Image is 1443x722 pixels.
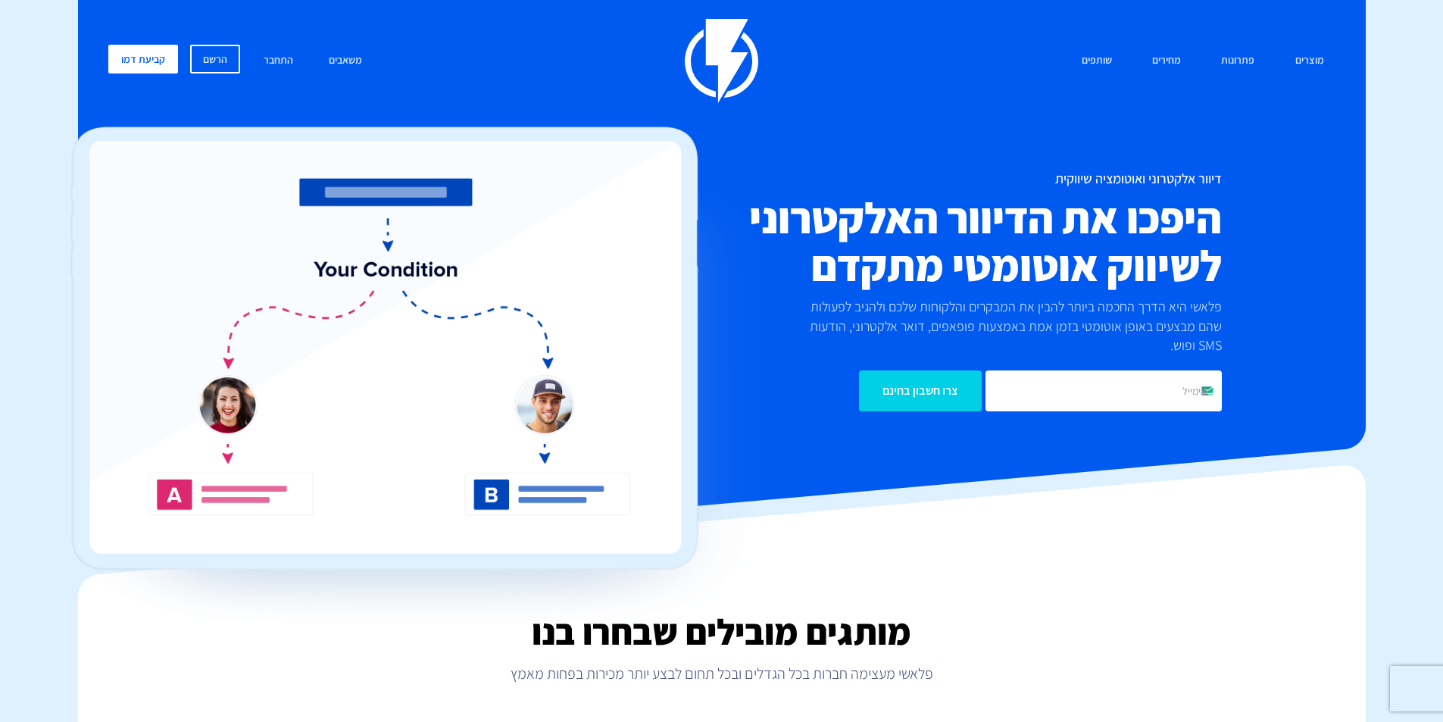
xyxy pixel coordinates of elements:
[1210,45,1266,77] a: פתרונות
[78,663,1366,684] p: פלאשי מעצימה חברות בכל הגדלים ובכל תחום לבצע יותר מכירות בפחות מאמץ
[631,194,1222,289] h2: היפכו את הדיוור האלקטרוני לשיווק אוטומטי מתקדם
[631,171,1222,186] h1: דיוור אלקטרוני ואוטומציה שיווקית
[784,297,1222,355] p: פלאשי היא הדרך החכמה ביותר להבין את המבקרים והלקוחות שלכם ולהגיב לפעולות שהם מבצעים באופן אוטומטי...
[1284,45,1335,77] a: מוצרים
[859,370,982,411] input: צרו חשבון בחינם
[985,370,1222,411] input: אימייל
[1141,45,1192,77] a: מחירים
[317,45,373,77] a: משאבים
[78,612,1366,652] h2: מותגים מובילים שבחרו בנו
[190,45,240,73] a: הרשם
[252,45,305,77] a: התחבר
[1070,45,1123,77] a: שותפים
[108,45,178,73] a: קביעת דמו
